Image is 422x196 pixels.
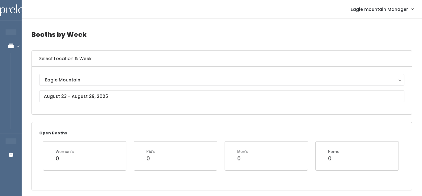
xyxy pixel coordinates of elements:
[237,155,248,163] div: 0
[32,26,412,43] h4: Booths by Week
[45,76,399,83] div: Eagle Mountain
[237,149,248,155] div: Men's
[146,155,155,163] div: 0
[39,74,404,86] button: Eagle Mountain
[39,130,67,136] small: Open Booths
[351,6,408,13] span: Eagle mountain Manager
[344,2,420,16] a: Eagle mountain Manager
[56,149,74,155] div: Women's
[32,51,412,67] h6: Select Location & Week
[146,149,155,155] div: Kid's
[328,155,340,163] div: 0
[328,149,340,155] div: Home
[56,155,74,163] div: 0
[39,90,404,102] input: August 23 - August 29, 2025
